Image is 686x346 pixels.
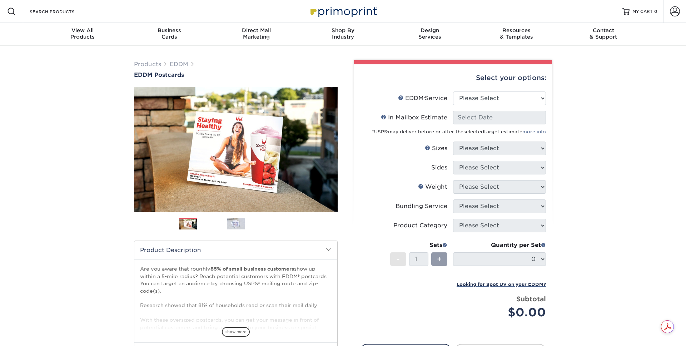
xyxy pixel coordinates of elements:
input: Select Date [453,111,546,124]
div: Select your options: [360,64,546,92]
a: View AllProducts [39,23,126,46]
span: Shop By [300,27,387,34]
span: EDDM Postcards [134,71,184,78]
span: + [437,254,442,265]
span: Contact [560,27,647,34]
small: *USPS may deliver before or after the target estimate [372,129,546,134]
span: show more [222,327,250,337]
div: EDDM Service [398,94,447,103]
div: Services [386,27,473,40]
span: Design [386,27,473,34]
input: SEARCH PRODUCTS..... [29,7,99,16]
div: Sizes [425,144,447,153]
span: selected [463,129,484,134]
a: Looking for Spot UV on your EDDM? [457,281,546,287]
div: Cards [126,27,213,40]
div: Bundling Service [396,202,447,211]
h2: Product Description [134,241,337,259]
img: EDDM 05 [275,215,293,233]
img: EDDM 01 [179,218,197,231]
sup: ® [387,130,388,133]
a: Contact& Support [560,23,647,46]
div: Products [39,27,126,40]
a: Direct MailMarketing [213,23,300,46]
img: Primoprint [307,4,379,19]
div: Product Category [393,221,447,230]
div: Weight [418,183,447,191]
a: BusinessCards [126,23,213,46]
span: MY CART [632,9,653,15]
a: EDDM Postcards [134,71,338,78]
a: DesignServices [386,23,473,46]
div: Industry [300,27,387,40]
a: Resources& Templates [473,23,560,46]
img: EDDM 04 [251,215,269,233]
span: View All [39,27,126,34]
a: Products [134,61,161,68]
div: Marketing [213,27,300,40]
span: - [397,254,400,265]
img: EDDM 02 [203,215,221,233]
a: Shop ByIndustry [300,23,387,46]
a: more info [522,129,546,134]
div: & Templates [473,27,560,40]
div: In Mailbox Estimate [381,113,447,122]
span: Business [126,27,213,34]
div: Quantity per Set [453,241,546,249]
sup: ® [424,97,425,99]
span: Direct Mail [213,27,300,34]
div: Sides [431,163,447,172]
strong: 85% of small business customers [210,266,294,272]
span: Resources [473,27,560,34]
div: & Support [560,27,647,40]
strong: Subtotal [516,295,546,303]
img: EDDM 03 [227,218,245,229]
span: 0 [654,9,657,14]
a: EDDM [170,61,188,68]
div: Sets [390,241,447,249]
small: Looking for Spot UV on your EDDM? [457,282,546,287]
div: $0.00 [458,304,546,321]
img: EDDM Postcards 01 [134,79,338,220]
